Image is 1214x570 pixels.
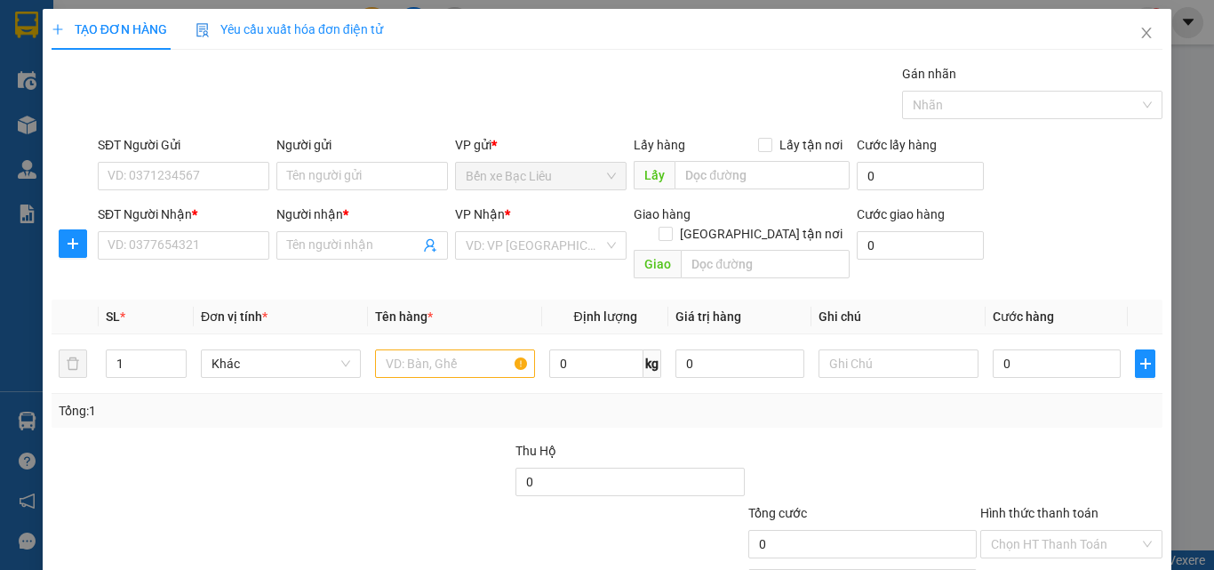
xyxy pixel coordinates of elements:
[1122,9,1171,59] button: Close
[515,444,556,458] span: Thu Hộ
[276,135,448,155] div: Người gửi
[466,163,616,189] span: Bến xe Bạc Liêu
[1135,349,1155,378] button: plus
[902,67,956,81] label: Gán nhãn
[98,205,269,224] div: SĐT Người Nhận
[375,349,535,378] input: VD: Bàn, Ghế
[675,309,741,324] span: Giá trị hàng
[212,350,350,377] span: Khác
[857,162,984,190] input: Cước lấy hàng
[59,401,470,421] div: Tổng: 1
[375,309,433,324] span: Tên hàng
[857,138,937,152] label: Cước lấy hàng
[201,309,268,324] span: Đơn vị tính
[634,138,685,152] span: Lấy hàng
[675,161,850,189] input: Dọc đường
[59,349,87,378] button: delete
[634,207,691,221] span: Giao hàng
[857,207,945,221] label: Cước giao hàng
[634,161,675,189] span: Lấy
[681,250,850,278] input: Dọc đường
[673,224,850,244] span: [GEOGRAPHIC_DATA] tận nơi
[748,506,807,520] span: Tổng cước
[196,22,383,36] span: Yêu cầu xuất hóa đơn điện tử
[59,229,87,258] button: plus
[276,205,448,224] div: Người nhận
[1139,26,1154,40] span: close
[675,349,803,378] input: 0
[98,135,269,155] div: SĐT Người Gửi
[60,237,86,251] span: plus
[772,135,850,155] span: Lấy tận nơi
[819,349,978,378] input: Ghi Chú
[811,300,986,334] th: Ghi chú
[980,506,1098,520] label: Hình thức thanh toán
[643,349,661,378] span: kg
[573,309,636,324] span: Định lượng
[993,309,1054,324] span: Cước hàng
[1136,357,1154,371] span: plus
[857,231,984,260] input: Cước giao hàng
[52,22,167,36] span: TẠO ĐƠN HÀNG
[106,309,120,324] span: SL
[52,23,64,36] span: plus
[455,135,627,155] div: VP gửi
[455,207,505,221] span: VP Nhận
[196,23,210,37] img: icon
[634,250,681,278] span: Giao
[423,238,437,253] span: user-add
